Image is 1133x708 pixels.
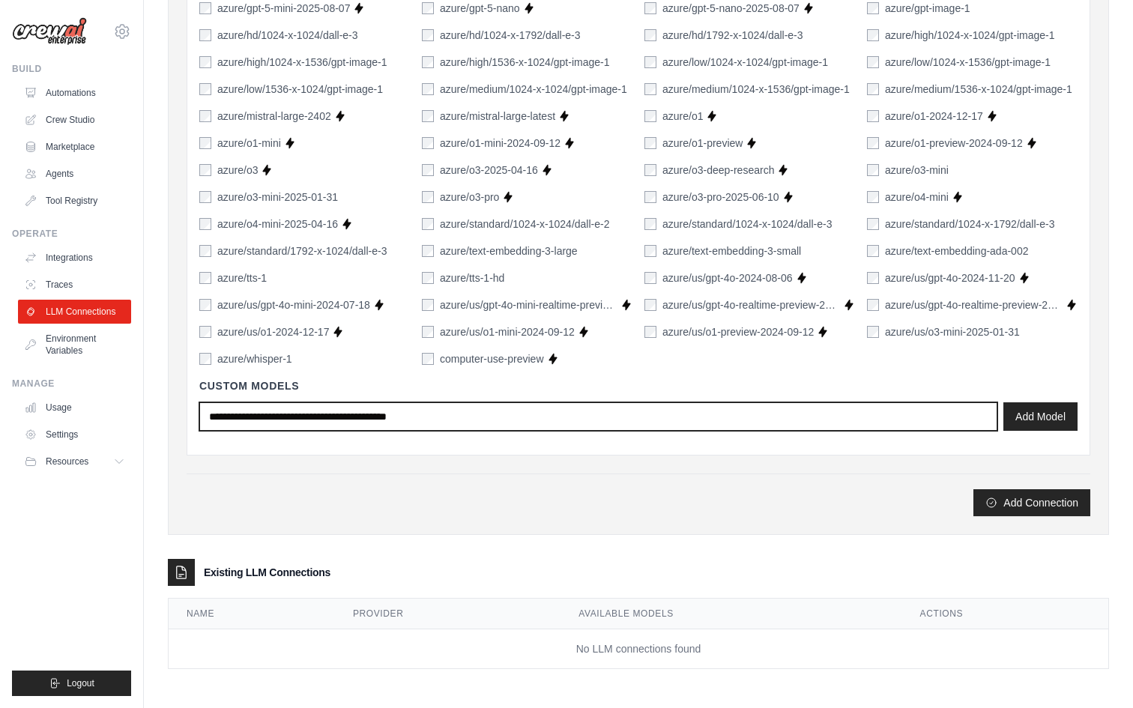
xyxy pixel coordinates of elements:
[422,2,434,14] input: azure/gpt-5-nano
[18,162,131,186] a: Agents
[867,164,879,176] input: azure/o3-mini
[12,17,87,46] img: Logo
[440,217,609,232] label: azure/standard/1024-x-1024/dall-e-2
[644,191,656,203] input: azure/o3-pro-2025-06-10
[867,137,879,149] input: azure/o1-preview-2024-09-12
[644,245,656,257] input: azure/text-embedding-3-small
[885,243,1028,258] label: azure/text-embedding-ada-002
[12,671,131,696] button: Logout
[1003,402,1078,431] button: Add Model
[440,243,578,258] label: azure/text-embedding-3-large
[217,243,387,258] label: azure/standard/1792-x-1024/dall-e-3
[217,324,329,339] label: azure/us/o1-2024-12-17
[422,218,434,230] input: azure/standard/1024-x-1024/dall-e-2
[644,2,656,14] input: azure/gpt-5-nano-2025-08-07
[644,218,656,230] input: azure/standard/1024-x-1024/dall-e-3
[169,629,1108,669] td: No LLM connections found
[662,190,779,205] label: azure/o3-pro-2025-06-10
[199,299,211,311] input: azure/us/gpt-4o-mini-2024-07-18
[440,82,627,97] label: azure/medium/1024-x-1024/gpt-image-1
[867,191,879,203] input: azure/o4-mini
[644,326,656,338] input: azure/us/o1-preview-2024-09-12
[199,29,211,41] input: azure/hd/1024-x-1024/dall-e-3
[867,2,879,14] input: azure/gpt-image-1
[217,109,331,124] label: azure/mistral-large-2402
[422,326,434,338] input: azure/us/o1-mini-2024-09-12
[885,136,1023,151] label: azure/o1-preview-2024-09-12
[422,353,434,365] input: computer-use-preview
[867,83,879,95] input: azure/medium/1536-x-1024/gpt-image-1
[867,29,879,41] input: azure/high/1024-x-1024/gpt-image-1
[561,599,901,629] th: Available Models
[867,272,879,284] input: azure/us/gpt-4o-2024-11-20
[885,55,1051,70] label: azure/low/1024-x-1536/gpt-image-1
[18,450,131,473] button: Resources
[12,63,131,75] div: Build
[18,327,131,363] a: Environment Variables
[440,190,499,205] label: azure/o3-pro
[885,109,983,124] label: azure/o1-2024-12-17
[867,218,879,230] input: azure/standard/1024-x-1792/dall-e-3
[440,297,617,312] label: azure/us/gpt-4o-mini-realtime-preview-2024-12-17
[18,273,131,297] a: Traces
[885,163,949,178] label: azure/o3-mini
[662,324,814,339] label: azure/us/o1-preview-2024-09-12
[217,190,338,205] label: azure/o3-mini-2025-01-31
[867,299,879,311] input: azure/us/gpt-4o-realtime-preview-2024-12-17
[18,189,131,213] a: Tool Registry
[217,297,370,312] label: azure/us/gpt-4o-mini-2024-07-18
[973,489,1090,516] button: Add Connection
[217,55,387,70] label: azure/high/1024-x-1536/gpt-image-1
[867,245,879,257] input: azure/text-embedding-ada-002
[662,136,743,151] label: azure/o1-preview
[18,246,131,270] a: Integrations
[422,299,434,311] input: azure/us/gpt-4o-mini-realtime-preview-2024-12-17
[662,217,832,232] label: azure/standard/1024-x-1024/dall-e-3
[644,110,656,122] input: azure/o1
[199,56,211,68] input: azure/high/1024-x-1536/gpt-image-1
[199,164,211,176] input: azure/o3
[199,83,211,95] input: azure/low/1536-x-1024/gpt-image-1
[440,136,561,151] label: azure/o1-mini-2024-09-12
[422,29,434,41] input: azure/hd/1024-x-1792/dall-e-3
[662,109,703,124] label: azure/o1
[217,1,350,16] label: azure/gpt-5-mini-2025-08-07
[18,423,131,447] a: Settings
[885,217,1054,232] label: azure/standard/1024-x-1792/dall-e-3
[199,353,211,365] input: azure/whisper-1
[662,270,793,285] label: azure/us/gpt-4o-2024-08-06
[18,396,131,420] a: Usage
[199,272,211,284] input: azure/tts-1
[440,55,609,70] label: azure/high/1536-x-1024/gpt-image-1
[199,2,211,14] input: azure/gpt-5-mini-2025-08-07
[440,1,520,16] label: azure/gpt-5-nano
[217,217,338,232] label: azure/o4-mini-2025-04-16
[867,326,879,338] input: azure/us/o3-mini-2025-01-31
[662,297,840,312] label: azure/us/gpt-4o-realtime-preview-2024-10-01
[422,164,434,176] input: azure/o3-2025-04-16
[199,245,211,257] input: azure/standard/1792-x-1024/dall-e-3
[217,28,358,43] label: azure/hd/1024-x-1024/dall-e-3
[422,110,434,122] input: azure/mistral-large-latest
[662,163,774,178] label: azure/o3-deep-research
[440,324,575,339] label: azure/us/o1-mini-2024-09-12
[422,272,434,284] input: azure/tts-1-hd
[885,82,1072,97] label: azure/medium/1536-x-1024/gpt-image-1
[199,326,211,338] input: azure/us/o1-2024-12-17
[199,137,211,149] input: azure/o1-mini
[644,299,656,311] input: azure/us/gpt-4o-realtime-preview-2024-10-01
[422,137,434,149] input: azure/o1-mini-2024-09-12
[662,82,850,97] label: azure/medium/1024-x-1536/gpt-image-1
[885,297,1063,312] label: azure/us/gpt-4o-realtime-preview-2024-12-17
[199,218,211,230] input: azure/o4-mini-2025-04-16
[46,456,88,468] span: Resources
[217,351,292,366] label: azure/whisper-1
[644,29,656,41] input: azure/hd/1792-x-1024/dall-e-3
[12,228,131,240] div: Operate
[885,190,949,205] label: azure/o4-mini
[422,83,434,95] input: azure/medium/1024-x-1024/gpt-image-1
[440,270,504,285] label: azure/tts-1-hd
[18,300,131,324] a: LLM Connections
[169,599,335,629] th: Name
[644,164,656,176] input: azure/o3-deep-research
